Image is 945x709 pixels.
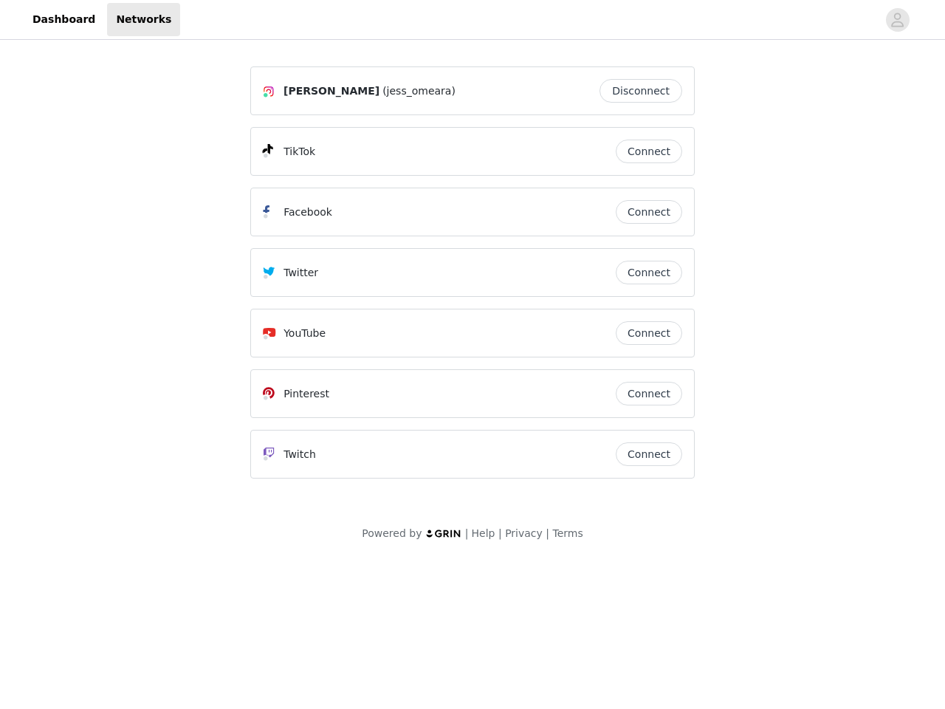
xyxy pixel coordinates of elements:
p: YouTube [283,326,326,341]
p: Facebook [283,205,332,220]
a: Privacy [505,527,543,539]
button: Connect [616,382,682,405]
a: Terms [552,527,583,539]
a: Help [472,527,495,539]
img: Instagram Icon [263,86,275,97]
p: Twitter [283,265,318,281]
p: TikTok [283,144,315,160]
p: Pinterest [283,386,329,402]
button: Connect [616,261,682,284]
button: Connect [616,321,682,345]
button: Connect [616,140,682,163]
span: (jess_omeara) [382,83,456,99]
a: Networks [107,3,180,36]
p: Twitch [283,447,316,462]
span: | [465,527,469,539]
span: | [546,527,549,539]
img: logo [425,529,462,538]
button: Disconnect [599,79,682,103]
div: avatar [890,8,904,32]
button: Connect [616,442,682,466]
span: Powered by [362,527,422,539]
span: | [498,527,502,539]
button: Connect [616,200,682,224]
span: [PERSON_NAME] [283,83,379,99]
a: Dashboard [24,3,104,36]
